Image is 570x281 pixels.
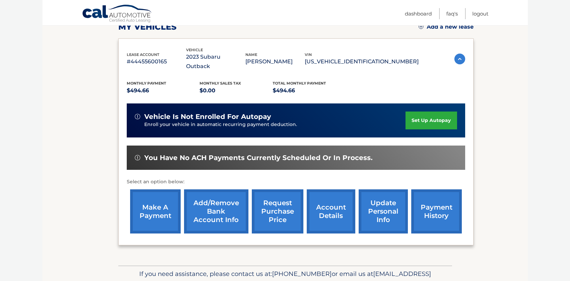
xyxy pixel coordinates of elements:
a: FAQ's [446,8,458,19]
span: name [245,52,257,57]
a: make a payment [130,189,181,233]
a: Add a new lease [419,24,474,30]
span: lease account [127,52,159,57]
p: $494.66 [127,86,200,95]
p: #44455600165 [127,57,186,66]
a: Logout [472,8,488,19]
span: [PHONE_NUMBER] [272,270,332,278]
span: Monthly Payment [127,81,166,86]
img: alert-white.svg [135,155,140,160]
p: Select an option below: [127,178,465,186]
a: Add/Remove bank account info [184,189,248,233]
a: set up autopay [406,112,457,129]
span: Total Monthly Payment [273,81,326,86]
a: Dashboard [405,8,432,19]
img: accordion-active.svg [454,54,465,64]
p: [PERSON_NAME] [245,57,305,66]
p: $0.00 [200,86,273,95]
p: [US_VEHICLE_IDENTIFICATION_NUMBER] [305,57,419,66]
a: update personal info [359,189,408,233]
a: payment history [411,189,462,233]
span: vehicle is not enrolled for autopay [144,113,271,121]
a: Cal Automotive [82,4,153,24]
a: request purchase price [252,189,303,233]
a: account details [307,189,355,233]
span: vin [305,52,312,57]
p: 2023 Subaru Outback [186,52,245,71]
span: You have no ACH payments currently scheduled or in process. [144,154,372,162]
span: vehicle [186,48,203,52]
img: add.svg [419,24,423,29]
p: $494.66 [273,86,346,95]
span: Monthly sales Tax [200,81,241,86]
p: Enroll your vehicle in automatic recurring payment deduction. [144,121,406,128]
img: alert-white.svg [135,114,140,119]
h2: my vehicles [118,22,177,32]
